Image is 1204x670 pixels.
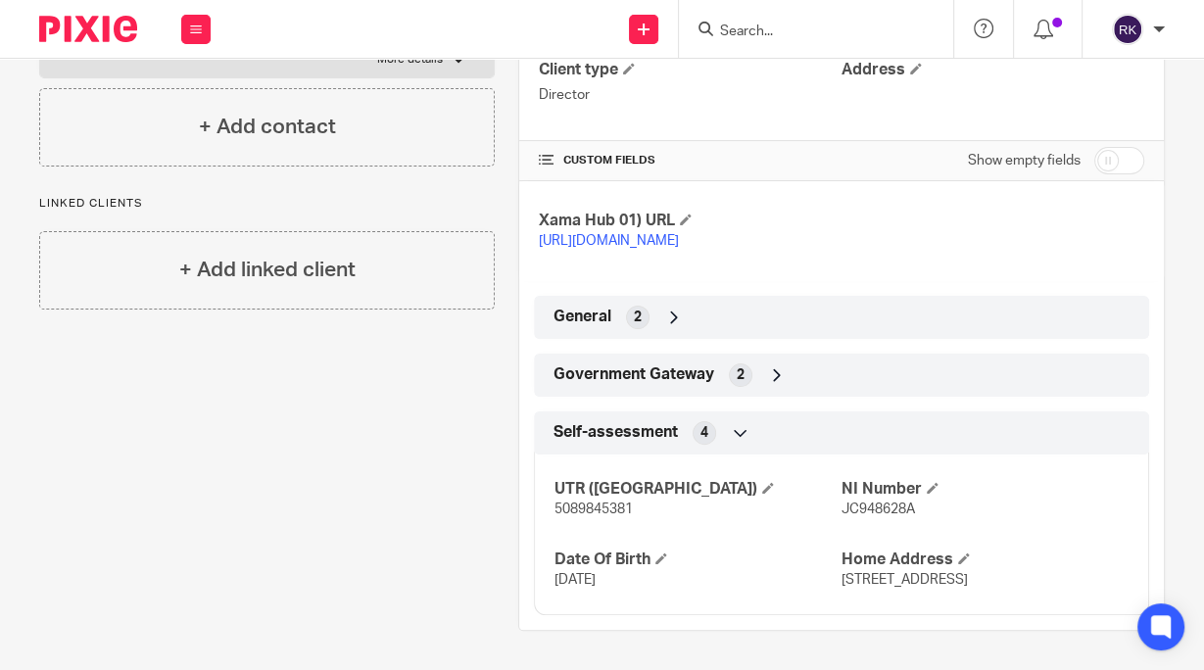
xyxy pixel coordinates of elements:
[842,60,1144,80] h4: Address
[554,573,596,587] span: [DATE]
[554,307,611,327] span: General
[39,16,137,42] img: Pixie
[634,308,642,327] span: 2
[179,255,356,285] h4: + Add linked client
[700,423,708,443] span: 4
[554,479,842,500] h4: UTR ([GEOGRAPHIC_DATA])
[539,60,842,80] h4: Client type
[539,153,842,168] h4: CUSTOM FIELDS
[842,550,1129,570] h4: Home Address
[554,550,842,570] h4: Date Of Birth
[554,502,633,516] span: 5089845381
[554,364,714,385] span: Government Gateway
[539,211,842,231] h4: Xama Hub 01) URL
[554,422,678,443] span: Self-assessment
[1112,14,1143,45] img: svg%3E
[39,196,495,212] p: Linked clients
[539,234,679,248] a: [URL][DOMAIN_NAME]
[842,479,1129,500] h4: NI Number
[968,151,1081,170] label: Show empty fields
[842,573,968,587] span: [STREET_ADDRESS]
[842,502,915,516] span: JC948628A
[377,52,443,68] p: More details
[737,365,745,385] span: 2
[718,24,894,41] input: Search
[539,85,842,105] p: Director
[199,112,336,142] h4: + Add contact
